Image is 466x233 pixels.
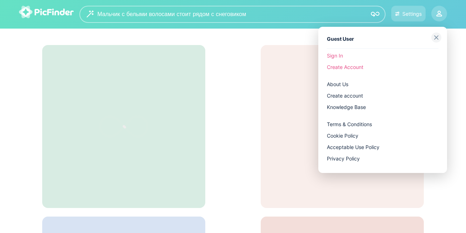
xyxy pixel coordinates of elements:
[431,33,441,43] img: close-grey.svg
[327,50,438,61] a: Sign In
[327,130,438,142] a: Cookie Policy
[327,142,438,153] a: Acceptable Use Policy
[327,153,438,164] a: Privacy Policy
[327,101,438,113] a: Knowledge Base
[327,79,438,90] a: About Us
[327,90,438,101] a: Create account
[327,119,438,130] a: Terms & Conditions
[327,61,438,73] a: Create Account
[327,35,438,43] div: Guest User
